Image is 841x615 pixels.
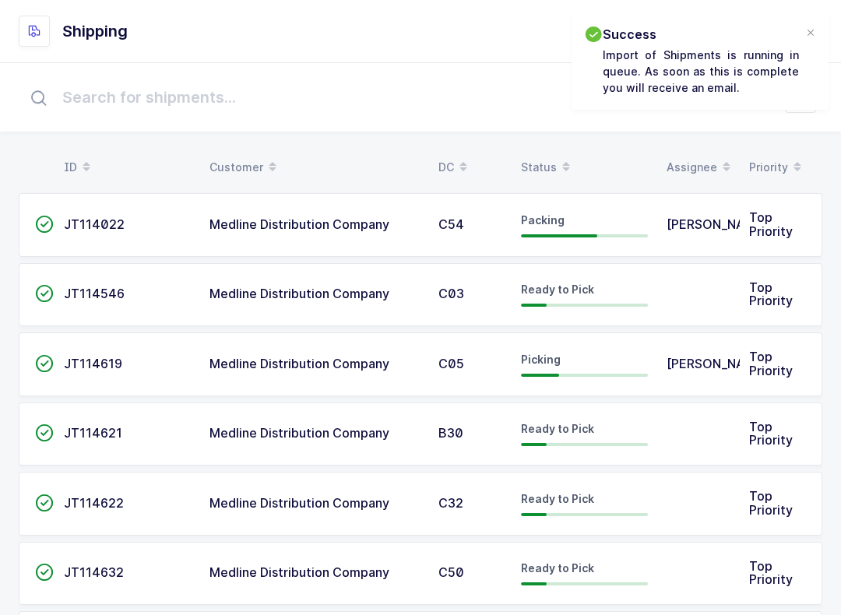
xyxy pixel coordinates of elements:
[749,349,793,378] span: Top Priority
[64,154,191,181] div: ID
[209,286,389,301] span: Medline Distribution Company
[521,154,648,181] div: Status
[209,154,420,181] div: Customer
[521,283,594,296] span: Ready to Pick
[209,216,389,232] span: Medline Distribution Company
[209,495,389,511] span: Medline Distribution Company
[209,356,389,371] span: Medline Distribution Company
[64,564,124,580] span: JT114632
[749,558,793,588] span: Top Priority
[521,353,561,366] span: Picking
[667,356,769,371] span: [PERSON_NAME]
[64,495,124,511] span: JT114622
[438,495,463,511] span: C32
[438,425,463,441] span: B30
[749,154,807,181] div: Priority
[521,213,565,227] span: Packing
[438,356,464,371] span: C05
[64,286,125,301] span: JT114546
[35,495,54,511] span: 
[749,279,793,309] span: Top Priority
[521,561,594,575] span: Ready to Pick
[62,19,128,44] h1: Shipping
[749,419,793,448] span: Top Priority
[209,425,389,441] span: Medline Distribution Company
[35,564,54,580] span: 
[19,72,822,122] input: Search for shipments...
[35,356,54,371] span: 
[667,216,769,232] span: [PERSON_NAME]
[35,286,54,301] span: 
[209,564,389,580] span: Medline Distribution Company
[438,154,502,181] div: DC
[521,492,594,505] span: Ready to Pick
[438,286,464,301] span: C03
[603,25,799,44] h2: Success
[667,154,730,181] div: Assignee
[438,564,464,580] span: C50
[64,425,122,441] span: JT114621
[35,425,54,441] span: 
[438,216,464,232] span: C54
[749,209,793,239] span: Top Priority
[749,488,793,518] span: Top Priority
[603,47,799,96] p: Import of Shipments is running in queue. As soon as this is complete you will receive an email.
[64,216,125,232] span: JT114022
[64,356,122,371] span: JT114619
[521,422,594,435] span: Ready to Pick
[35,216,54,232] span: 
